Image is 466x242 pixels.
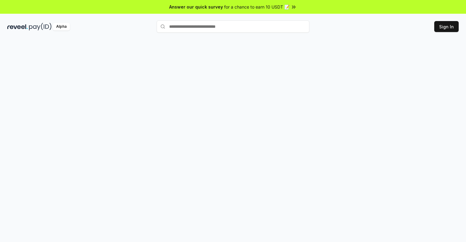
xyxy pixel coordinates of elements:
[29,23,52,31] img: pay_id
[7,23,28,31] img: reveel_dark
[169,4,223,10] span: Answer our quick survey
[224,4,289,10] span: for a chance to earn 10 USDT 📝
[434,21,459,32] button: Sign In
[53,23,70,31] div: Alpha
